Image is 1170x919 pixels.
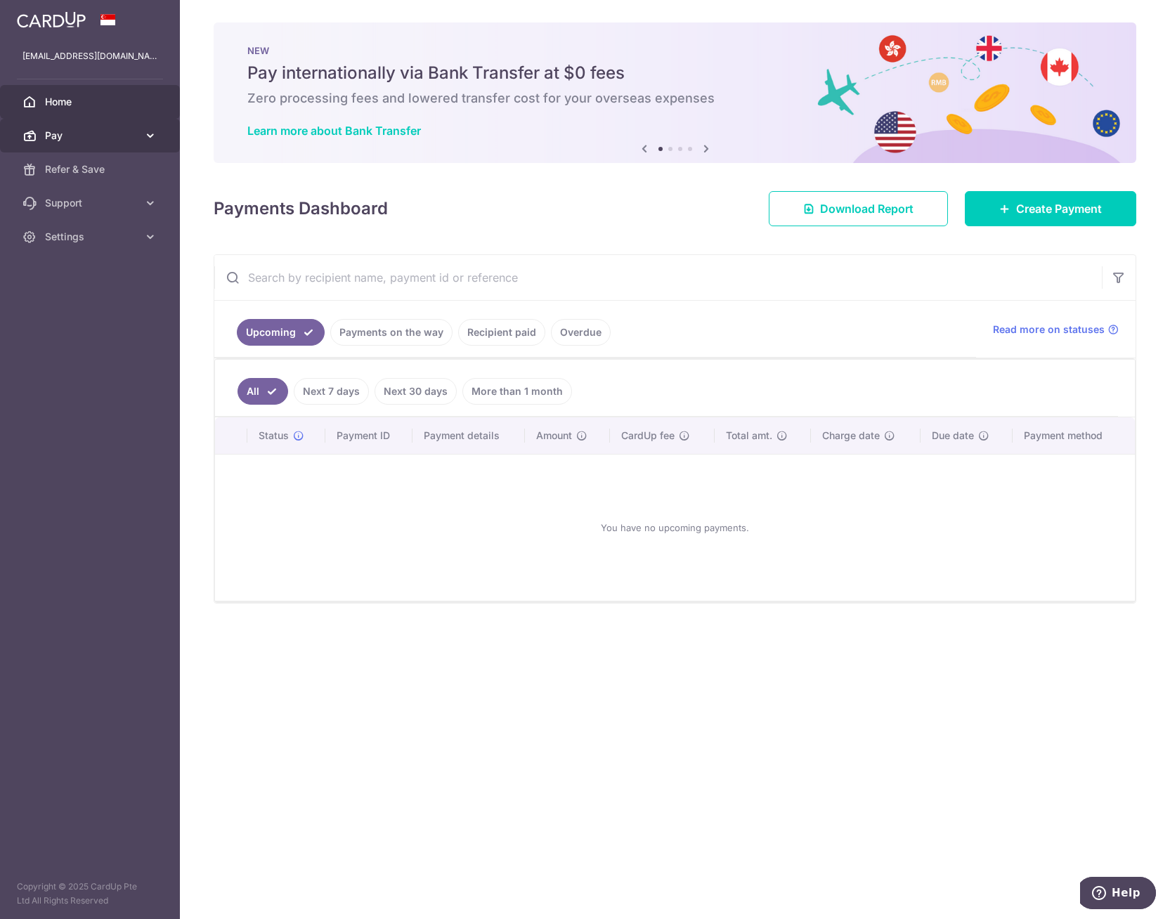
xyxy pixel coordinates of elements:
[462,378,572,405] a: More than 1 month
[238,378,288,405] a: All
[32,10,60,22] span: Help
[247,90,1103,107] h6: Zero processing fees and lowered transfer cost for your overseas expenses
[820,200,914,217] span: Download Report
[726,429,772,443] span: Total amt.
[822,429,880,443] span: Charge date
[375,378,457,405] a: Next 30 days
[45,230,138,244] span: Settings
[551,319,611,346] a: Overdue
[1016,200,1102,217] span: Create Payment
[965,191,1136,226] a: Create Payment
[458,319,545,346] a: Recipient paid
[237,319,325,346] a: Upcoming
[1013,417,1135,454] th: Payment method
[259,429,289,443] span: Status
[247,124,421,138] a: Learn more about Bank Transfer
[214,255,1102,300] input: Search by recipient name, payment id or reference
[17,11,86,28] img: CardUp
[294,378,369,405] a: Next 7 days
[993,322,1119,337] a: Read more on statuses
[1080,877,1156,912] iframe: Opens a widget where you can find more information
[22,49,157,63] p: [EMAIL_ADDRESS][DOMAIN_NAME]
[45,95,138,109] span: Home
[412,417,525,454] th: Payment details
[45,129,138,143] span: Pay
[621,429,675,443] span: CardUp fee
[536,429,572,443] span: Amount
[325,417,412,454] th: Payment ID
[45,162,138,176] span: Refer & Save
[232,466,1118,589] div: You have no upcoming payments.
[247,62,1103,84] h5: Pay internationally via Bank Transfer at $0 fees
[330,319,453,346] a: Payments on the way
[214,22,1136,163] img: Bank transfer banner
[993,322,1105,337] span: Read more on statuses
[769,191,948,226] a: Download Report
[45,196,138,210] span: Support
[932,429,974,443] span: Due date
[247,45,1103,56] p: NEW
[214,196,388,221] h4: Payments Dashboard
